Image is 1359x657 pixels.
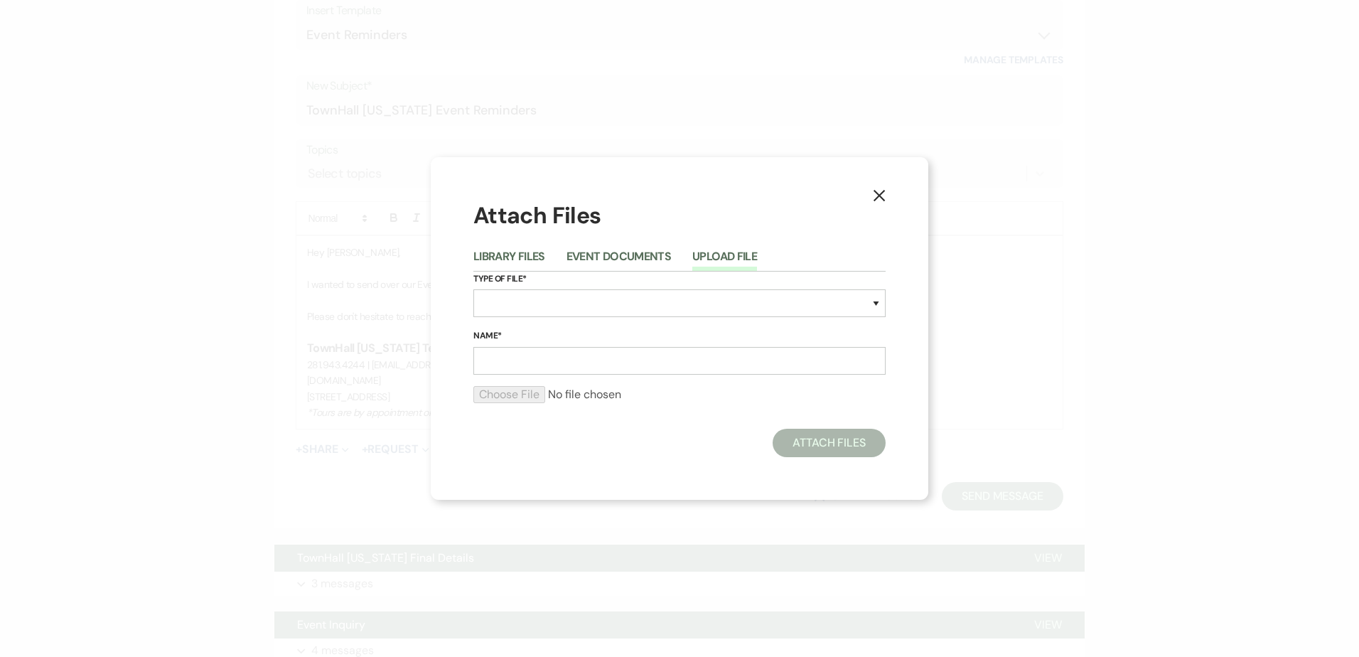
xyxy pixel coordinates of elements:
h1: Attach Files [473,200,886,232]
label: Type of File* [473,272,886,287]
button: Upload File [692,251,757,271]
button: Library Files [473,251,545,271]
label: Name* [473,328,886,344]
button: Attach Files [773,429,886,457]
button: Event Documents [566,251,671,271]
